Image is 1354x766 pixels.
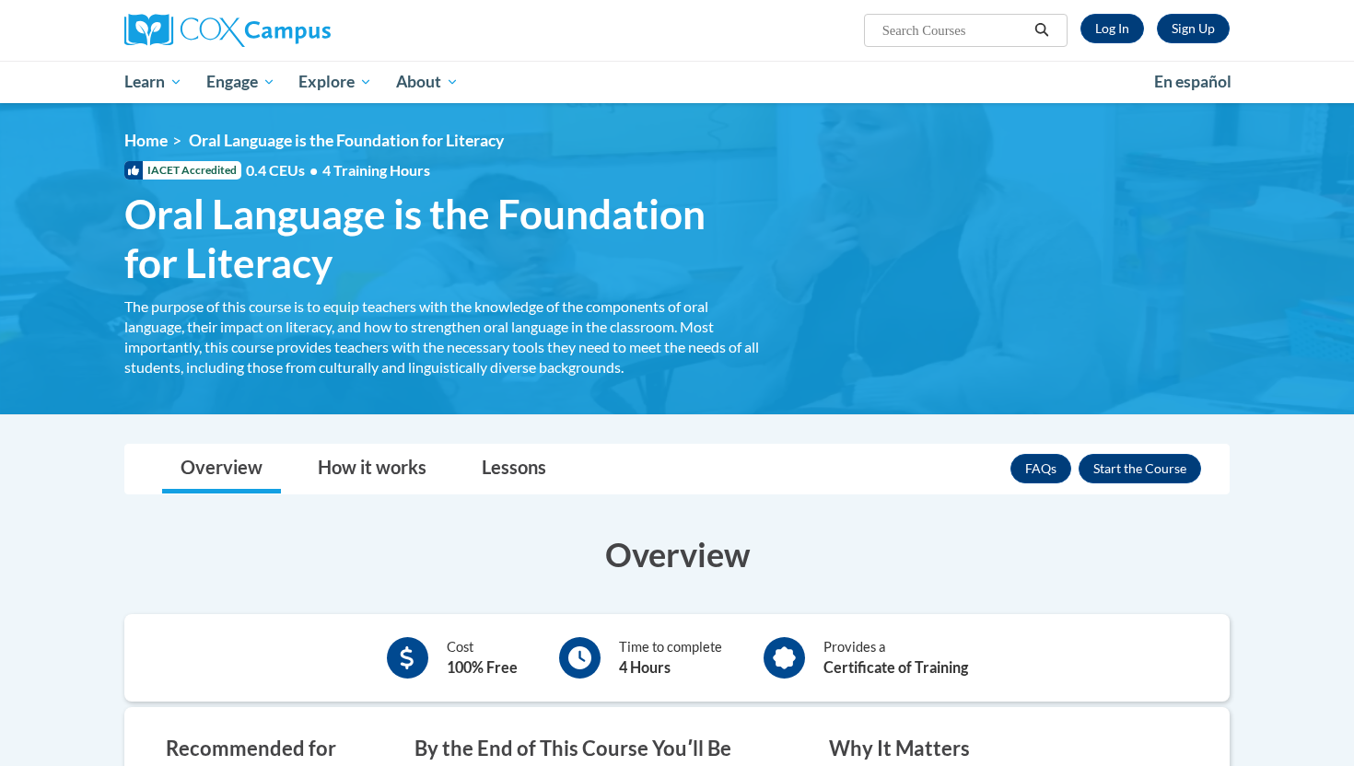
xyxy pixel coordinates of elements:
a: Cox Campus [124,14,474,47]
b: 100% Free [447,658,518,676]
div: Main menu [97,61,1257,103]
h3: Overview [124,531,1230,577]
div: Cost [447,637,518,679]
span: Explore [298,71,372,93]
b: 4 Hours [619,658,671,676]
a: Engage [194,61,287,103]
span: Oral Language is the Foundation for Literacy [124,190,760,287]
a: Register [1157,14,1230,43]
a: Explore [286,61,384,103]
button: Search [1028,19,1056,41]
h3: Why It Matters [829,735,1188,763]
span: About [396,71,459,93]
a: Log In [1080,14,1144,43]
a: FAQs [1010,454,1071,483]
div: Time to complete [619,637,722,679]
a: Home [124,131,168,150]
span: IACET Accredited [124,161,241,180]
a: How it works [299,445,445,493]
h3: Recommended for [166,735,359,763]
span: • [309,161,318,179]
b: Certificate of Training [823,658,968,676]
a: Learn [112,61,194,103]
a: Lessons [463,445,565,493]
img: Cox Campus [124,14,331,47]
div: The purpose of this course is to equip teachers with the knowledge of the components of oral lang... [124,296,760,377]
div: Provides a [823,637,968,679]
span: Oral Language is the Foundation for Literacy [189,131,504,150]
span: 0.4 CEUs [246,160,430,180]
span: 4 Training Hours [322,161,430,179]
span: Engage [206,71,275,93]
a: En español [1142,63,1243,101]
span: En español [1154,72,1231,91]
input: Search Courses [881,19,1028,41]
a: About [384,61,471,103]
button: Enroll [1079,454,1201,483]
span: Learn [124,71,182,93]
a: Overview [162,445,281,493]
